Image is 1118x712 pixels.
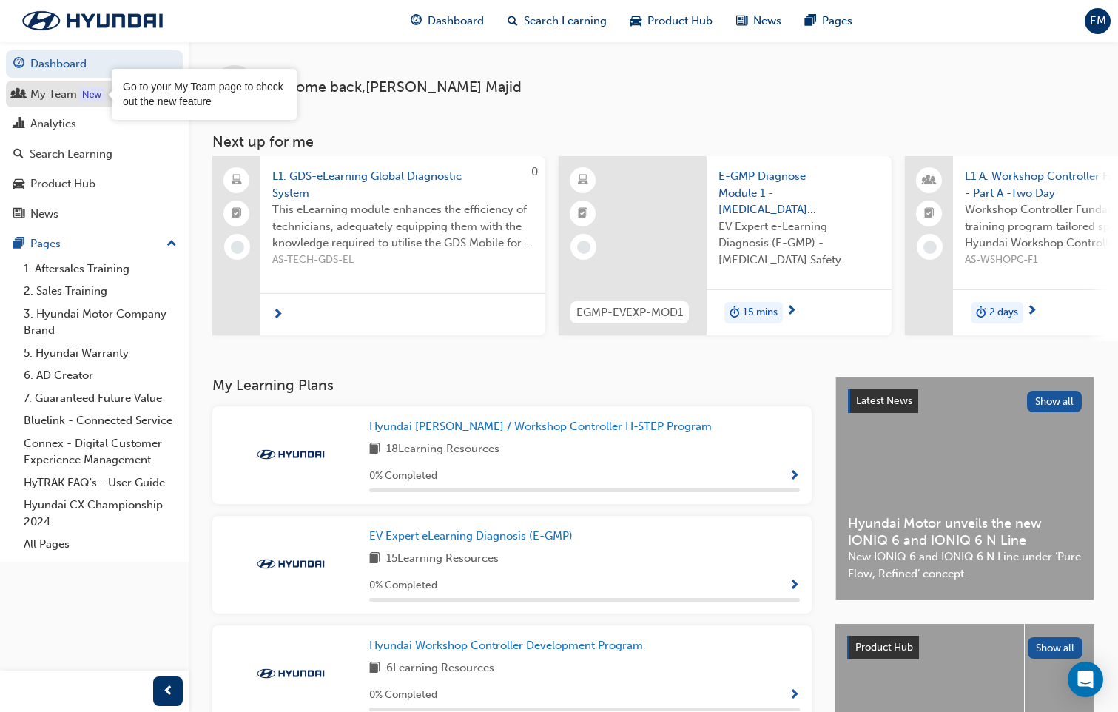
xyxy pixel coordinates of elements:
span: next-icon [786,305,797,318]
a: Dashboard [6,50,183,78]
img: Trak [250,666,331,681]
div: Search Learning [30,146,112,163]
span: 15 Learning Resources [386,550,499,568]
span: Hyundai Workshop Controller Development Program [369,639,643,652]
span: guage-icon [13,58,24,71]
a: Bluelink - Connected Service [18,409,183,432]
span: News [753,13,781,30]
span: Product Hub [855,641,913,654]
img: Trak [250,447,331,462]
span: learningRecordVerb_NONE-icon [231,241,244,254]
span: people-icon [924,171,935,190]
span: duration-icon [730,303,740,323]
button: Pages [6,230,183,258]
span: next-icon [1026,305,1037,318]
a: My Team [6,81,183,108]
span: Show Progress [789,470,800,483]
span: laptop-icon [232,171,242,190]
div: Product Hub [30,175,95,192]
a: 0L1. GDS-eLearning Global Diagnostic SystemThis eLearning module enhances the efficiency of techn... [212,156,545,335]
span: people-icon [13,88,24,101]
div: Analytics [30,115,76,132]
span: pages-icon [805,12,816,30]
h3: Next up for me [189,133,1118,150]
a: 1. Aftersales Training [18,258,183,281]
span: duration-icon [976,303,986,323]
span: chart-icon [13,118,24,131]
span: car-icon [630,12,641,30]
a: Product Hub [6,170,183,198]
div: Go to your My Team page to check out the new feature [123,80,286,109]
div: Tooltip anchor [79,87,104,102]
div: My Team [30,86,77,103]
span: This eLearning module enhances the efficiency of technicians, adequately equipping them with the ... [272,201,533,252]
a: 6. AD Creator [18,364,183,387]
span: Hyundai Motor unveils the new IONIQ 6 and IONIQ 6 N Line [848,515,1082,548]
span: Show Progress [789,580,800,593]
span: Dashboard [428,13,484,30]
button: Show Progress [789,686,800,705]
span: 0 % Completed [369,687,437,704]
span: EM [1090,13,1106,30]
a: Search Learning [6,141,183,168]
a: All Pages [18,533,183,556]
a: pages-iconPages [793,6,864,36]
span: search-icon [13,148,24,161]
button: DashboardMy TeamAnalyticsSearch LearningProduct HubNews [6,47,183,230]
a: Hyundai Workshop Controller Development Program [369,637,649,654]
span: Pages [822,13,852,30]
span: pages-icon [13,238,24,251]
span: E-GMP Diagnose Module 1 - [MEDICAL_DATA] Safety [718,168,880,218]
span: Welcome back , [PERSON_NAME] Majid [263,79,522,96]
button: Show Progress [789,467,800,486]
span: news-icon [13,208,24,221]
div: News [30,206,58,223]
span: Show Progress [789,689,800,702]
a: Product HubShow all [847,636,1082,659]
img: Trak [250,557,331,571]
span: book-icon [369,550,380,568]
a: EGMP-EVEXP-MOD1E-GMP Diagnose Module 1 - [MEDICAL_DATA] SafetyEV Expert e-Learning Diagnosis (E-G... [559,156,892,335]
a: 2. Sales Training [18,280,183,303]
span: book-icon [369,440,380,459]
span: 0 % Completed [369,468,437,485]
a: Analytics [6,110,183,138]
a: Connex - Digital Customer Experience Management [18,432,183,471]
a: Latest NewsShow allHyundai Motor unveils the new IONIQ 6 and IONIQ 6 N LineNew IONIQ 6 and IONIQ ... [835,377,1094,600]
span: learningRecordVerb_NONE-icon [577,241,590,254]
span: book-icon [369,659,380,678]
h3: My Learning Plans [212,377,812,394]
span: up-icon [166,235,177,254]
span: AS-TECH-GDS-EL [272,252,533,269]
a: news-iconNews [724,6,793,36]
span: EV Expert e-Learning Diagnosis (E-GMP) - [MEDICAL_DATA] Safety. [718,218,880,269]
div: Pages [30,235,61,252]
span: 6 Learning Resources [386,659,494,678]
span: 2 days [989,304,1018,321]
span: Hyundai [PERSON_NAME] / Workshop Controller H-STEP Program [369,420,712,433]
a: 5. Hyundai Warranty [18,342,183,365]
a: Hyundai CX Championship 2024 [18,494,183,533]
span: learningResourceType_ELEARNING-icon [578,171,588,190]
a: HyTRAK FAQ's - User Guide [18,471,183,494]
a: EV Expert eLearning Diagnosis (E-GMP) [369,528,579,545]
span: EGMP-EVEXP-MOD1 [576,304,683,321]
span: Latest News [856,394,912,407]
span: guage-icon [411,12,422,30]
a: search-iconSearch Learning [496,6,619,36]
span: car-icon [13,178,24,191]
img: Trak [7,5,178,36]
a: 3. Hyundai Motor Company Brand [18,303,183,342]
button: Show all [1028,637,1083,659]
span: EV Expert eLearning Diagnosis (E-GMP) [369,529,573,543]
span: 18 Learning Resources [386,440,499,459]
span: New IONIQ 6 and IONIQ 6 N Line under ‘Pure Flow, Refined’ concept. [848,548,1082,582]
span: 15 mins [743,304,778,321]
span: booktick-icon [924,204,935,224]
a: News [6,201,183,228]
div: Open Intercom Messenger [1068,662,1103,697]
a: Hyundai [PERSON_NAME] / Workshop Controller H-STEP Program [369,418,718,435]
span: Search Learning [524,13,607,30]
